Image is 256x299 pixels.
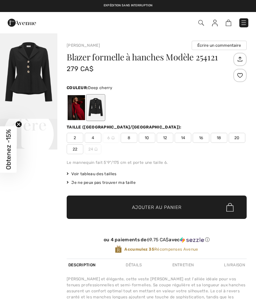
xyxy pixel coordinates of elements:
img: Récompenses Avenue [115,245,122,253]
span: 69.75 CA$ [147,237,169,243]
span: Ajouter au panier [132,204,182,211]
div: Je ne peux pas trouver ma taille [67,180,247,186]
span: 22 [67,144,83,154]
button: Close teaser [15,121,22,128]
div: Entretien [171,259,196,271]
span: 12 [157,133,173,143]
div: ou 4 paiements de avec [67,237,247,243]
img: Menu [240,19,247,26]
strong: Accumulez 35 [124,247,154,252]
div: Deep cherry [68,95,85,120]
img: ring-m.svg [111,136,115,139]
div: Taille ([GEOGRAPHIC_DATA]/[GEOGRAPHIC_DATA]): [67,124,183,130]
span: 20 [229,133,245,143]
span: 16 [193,133,209,143]
img: Sezzle [180,237,204,243]
img: 1ère Avenue [8,16,36,29]
span: 14 [175,133,191,143]
img: Partagez [234,53,245,65]
img: Panier d'achat [226,20,231,26]
span: Récompenses Avenue [124,246,198,252]
a: 1ère Avenue [8,20,36,25]
span: Voir tableau des tailles [67,171,117,177]
span: 18 [211,133,227,143]
span: 2 [67,133,83,143]
span: 4 [85,133,101,143]
a: [PERSON_NAME] [67,43,100,48]
span: 279 CA$ [67,65,93,73]
span: 8 [121,133,137,143]
div: Détails [124,259,143,271]
span: Deep cherry [88,85,112,90]
div: Noir [87,95,104,120]
img: Recherche [198,20,204,26]
img: ring-m.svg [94,147,98,151]
div: Le mannequin fait 5'9"/175 cm et porte une taille 6. [67,160,247,166]
span: Obtenez -15% [5,129,12,170]
span: Couleur: [67,85,88,90]
span: 6 [103,133,119,143]
span: 10 [139,133,155,143]
img: Bag.svg [226,203,234,212]
div: Livraison [222,259,247,271]
div: ou 4 paiements de69.75 CA$avecSezzle Cliquez pour en savoir plus sur Sezzle [67,237,247,245]
span: 24 [85,144,101,154]
button: Écrire un commentaire [192,41,247,50]
img: Mes infos [212,20,218,26]
h1: Blazer formelle à hanches Modèle 254121 [67,53,232,61]
div: Description [67,259,97,271]
button: Ajouter au panier [67,196,247,219]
